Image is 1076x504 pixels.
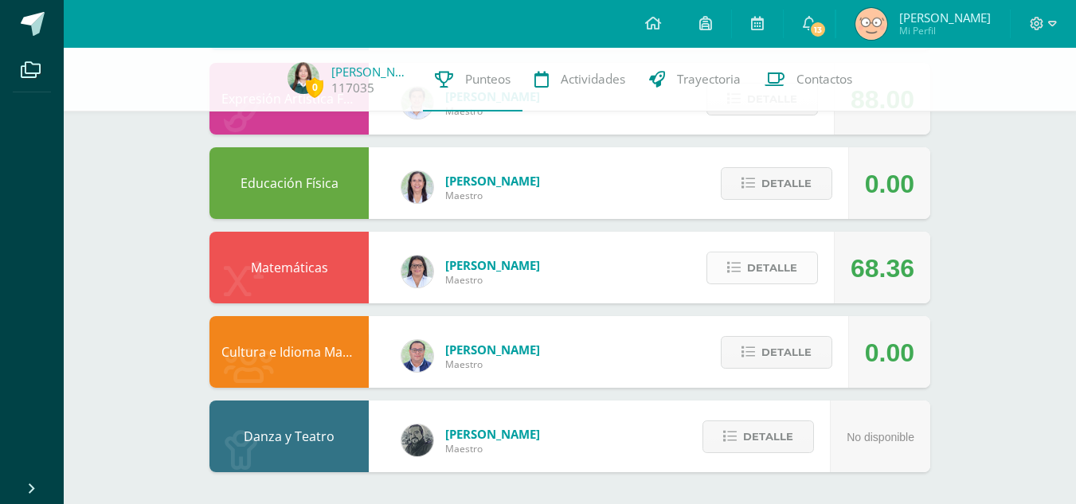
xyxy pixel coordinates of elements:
[401,256,433,287] img: 341d98b4af7301a051bfb6365f8299c3.png
[445,273,540,287] span: Maestro
[721,336,832,369] button: Detalle
[899,10,991,25] span: [PERSON_NAME]
[331,64,411,80] a: [PERSON_NAME]
[747,253,797,283] span: Detalle
[209,232,369,303] div: Matemáticas
[761,338,812,367] span: Detalle
[637,48,753,111] a: Trayectoria
[401,424,433,456] img: 8ba24283638e9cc0823fe7e8b79ee805.png
[809,21,827,38] span: 13
[445,426,540,442] span: [PERSON_NAME]
[677,71,741,88] span: Trayectoria
[761,169,812,198] span: Detalle
[865,317,914,389] div: 0.00
[401,340,433,372] img: c1c1b07ef08c5b34f56a5eb7b3c08b85.png
[702,420,814,453] button: Detalle
[445,442,540,455] span: Maestro
[209,400,369,472] div: Danza y Teatro
[445,257,540,273] span: [PERSON_NAME]
[445,357,540,371] span: Maestro
[209,147,369,219] div: Educación Física
[706,252,818,284] button: Detalle
[851,232,914,304] div: 68.36
[209,316,369,388] div: Cultura e Idioma Maya, Garífuna o Xinka
[753,48,864,111] a: Contactos
[331,80,374,96] a: 117035
[561,71,625,88] span: Actividades
[847,431,914,443] span: No disponible
[743,422,793,451] span: Detalle
[423,48,522,111] a: Punteos
[899,24,991,37] span: Mi Perfil
[288,62,319,94] img: 60ebfa88862d7e1667ce5664aea54911.png
[445,173,540,189] span: [PERSON_NAME]
[522,48,637,111] a: Actividades
[796,71,852,88] span: Contactos
[865,148,914,220] div: 0.00
[721,167,832,200] button: Detalle
[401,171,433,203] img: f77eda19ab9d4901e6803b4611072024.png
[465,71,511,88] span: Punteos
[855,8,887,40] img: bdb7d8157ba45ca2607f873ef1aaac50.png
[306,77,323,97] span: 0
[445,342,540,357] span: [PERSON_NAME]
[445,189,540,202] span: Maestro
